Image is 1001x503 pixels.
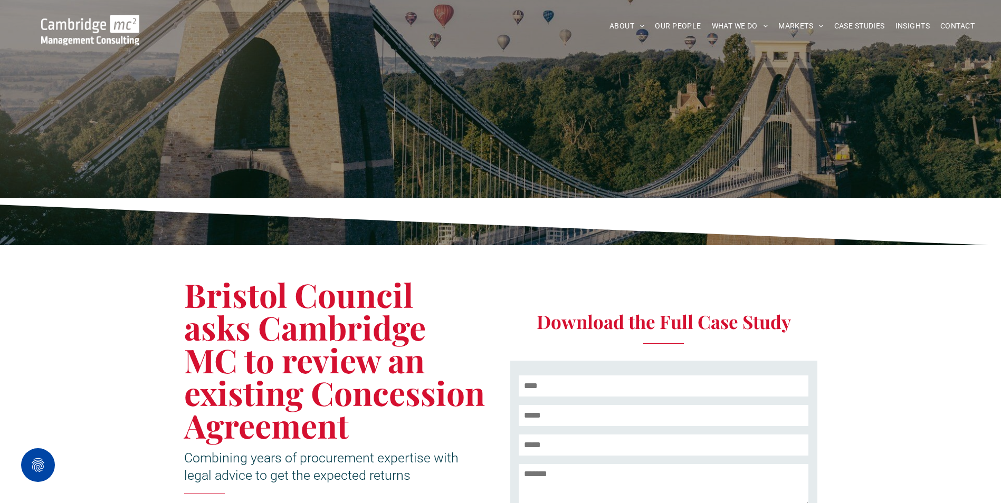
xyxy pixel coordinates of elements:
a: ABOUT [604,18,650,34]
span: Download the Full Case Study [537,309,791,334]
span: Bristol Council asks Cambridge MC to review an existing Concession Agreement [184,273,485,447]
a: WHAT WE DO [707,18,774,34]
a: INSIGHTS [890,18,935,34]
span: Combining years of procurement expertise with legal advice to get the expected returns [184,450,459,483]
a: Your Business Transformed | Cambridge Management Consulting [41,16,139,27]
a: OUR PEOPLE [650,18,706,34]
a: MARKETS [773,18,828,34]
a: CONTACT [935,18,980,34]
a: CASE STUDIES [829,18,890,34]
img: Go to Homepage [41,15,139,45]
